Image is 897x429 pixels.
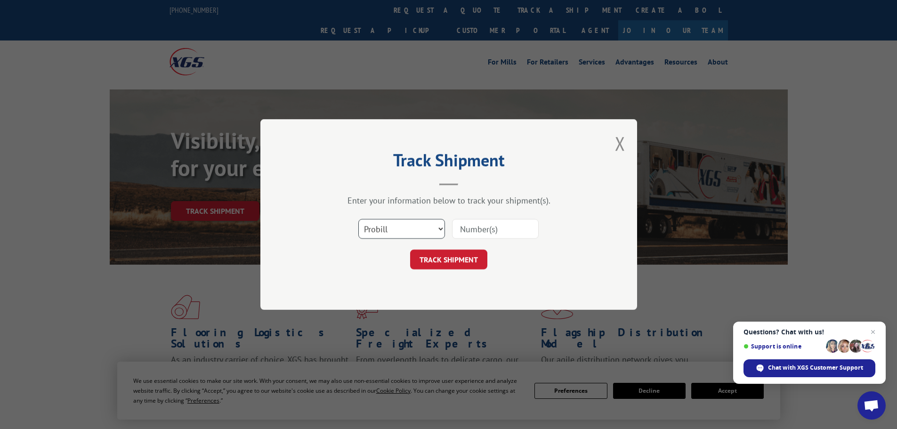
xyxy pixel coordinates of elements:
[307,195,590,206] div: Enter your information below to track your shipment(s).
[743,343,823,350] span: Support is online
[615,131,625,156] button: Close modal
[410,250,487,269] button: TRACK SHIPMENT
[768,364,863,372] span: Chat with XGS Customer Support
[867,326,879,338] span: Close chat
[452,219,539,239] input: Number(s)
[307,154,590,171] h2: Track Shipment
[857,391,886,420] div: Open chat
[743,359,875,377] div: Chat with XGS Customer Support
[743,328,875,336] span: Questions? Chat with us!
